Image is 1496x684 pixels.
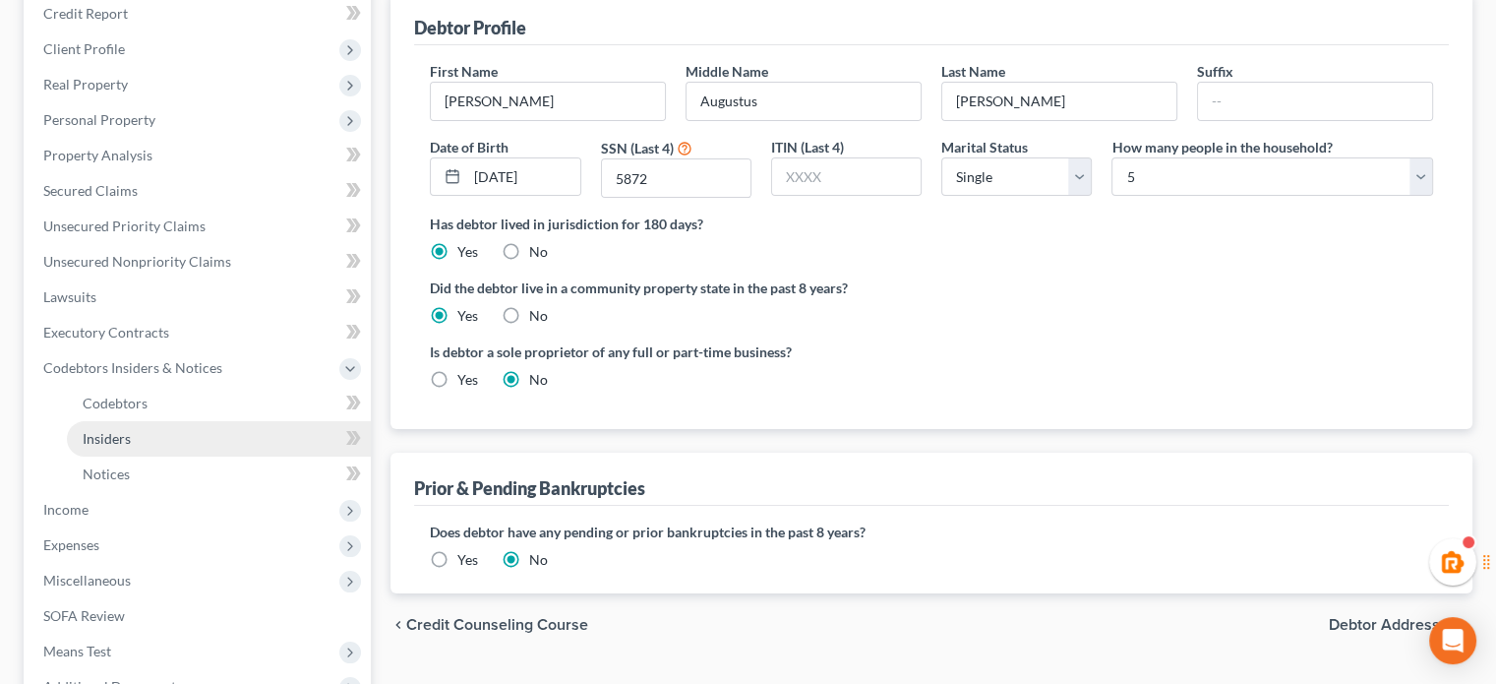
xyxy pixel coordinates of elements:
[430,522,1433,542] label: Does debtor have any pending or prior bankruptcies in the past 8 years?
[28,173,371,209] a: Secured Claims
[67,386,371,421] a: Codebtors
[43,501,89,518] span: Income
[83,395,148,411] span: Codebtors
[772,158,921,196] input: XXXX
[414,16,526,39] div: Debtor Profile
[28,209,371,244] a: Unsecured Priority Claims
[457,306,478,326] label: Yes
[529,306,548,326] label: No
[406,617,588,633] span: Credit Counseling Course
[687,83,921,120] input: M.I
[43,324,169,341] span: Executory Contracts
[414,476,645,500] div: Prior & Pending Bankruptcies
[529,550,548,570] label: No
[43,147,152,163] span: Property Analysis
[83,430,131,447] span: Insiders
[43,643,111,659] span: Means Test
[457,550,478,570] label: Yes
[43,218,206,234] span: Unsecured Priority Claims
[390,617,588,633] button: chevron_left Credit Counseling Course
[602,159,750,197] input: XXXX
[430,61,498,82] label: First Name
[43,76,128,93] span: Real Property
[1198,83,1432,120] input: --
[430,342,922,362] label: Is debtor a sole proprietor of any full or part-time business?
[28,138,371,173] a: Property Analysis
[430,137,509,157] label: Date of Birth
[43,288,96,305] span: Lawsuits
[771,137,844,157] label: ITIN (Last 4)
[43,536,99,553] span: Expenses
[529,242,548,262] label: No
[431,83,665,120] input: --
[83,466,130,482] span: Notices
[430,278,1433,298] label: Did the debtor live in a community property state in the past 8 years?
[941,137,1028,157] label: Marital Status
[43,359,222,376] span: Codebtors Insiders & Notices
[1329,617,1457,633] span: Debtor Addresses
[1329,617,1472,633] button: Debtor Addresses chevron_right
[43,40,125,57] span: Client Profile
[43,253,231,270] span: Unsecured Nonpriority Claims
[390,617,406,633] i: chevron_left
[43,182,138,199] span: Secured Claims
[67,421,371,457] a: Insiders
[28,598,371,634] a: SOFA Review
[43,607,125,624] span: SOFA Review
[43,572,131,589] span: Miscellaneous
[28,244,371,280] a: Unsecured Nonpriority Claims
[1111,137,1332,157] label: How many people in the household?
[28,280,371,315] a: Lawsuits
[601,138,674,158] label: SSN (Last 4)
[467,158,579,196] input: MM/DD/YYYY
[1197,61,1233,82] label: Suffix
[1429,617,1476,664] div: Open Intercom Messenger
[457,370,478,390] label: Yes
[430,214,1433,234] label: Has debtor lived in jurisdiction for 180 days?
[28,315,371,350] a: Executory Contracts
[941,61,1005,82] label: Last Name
[43,111,155,128] span: Personal Property
[529,370,548,390] label: No
[43,5,128,22] span: Credit Report
[67,457,371,492] a: Notices
[457,242,478,262] label: Yes
[686,61,768,82] label: Middle Name
[942,83,1176,120] input: --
